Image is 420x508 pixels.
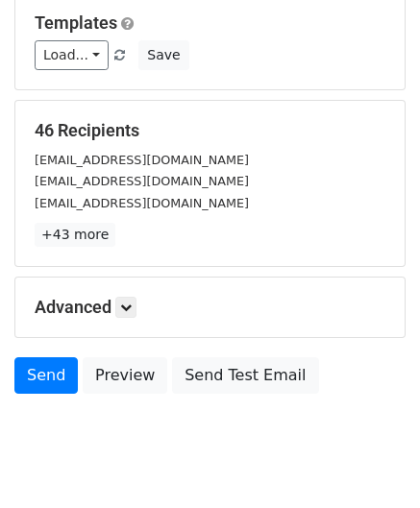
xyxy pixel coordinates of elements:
[35,153,249,167] small: [EMAIL_ADDRESS][DOMAIN_NAME]
[35,12,117,33] a: Templates
[35,120,385,141] h5: 46 Recipients
[35,297,385,318] h5: Advanced
[35,196,249,210] small: [EMAIL_ADDRESS][DOMAIN_NAME]
[35,174,249,188] small: [EMAIL_ADDRESS][DOMAIN_NAME]
[83,357,167,394] a: Preview
[35,223,115,247] a: +43 more
[324,416,420,508] iframe: Chat Widget
[14,357,78,394] a: Send
[172,357,318,394] a: Send Test Email
[35,40,109,70] a: Load...
[138,40,188,70] button: Save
